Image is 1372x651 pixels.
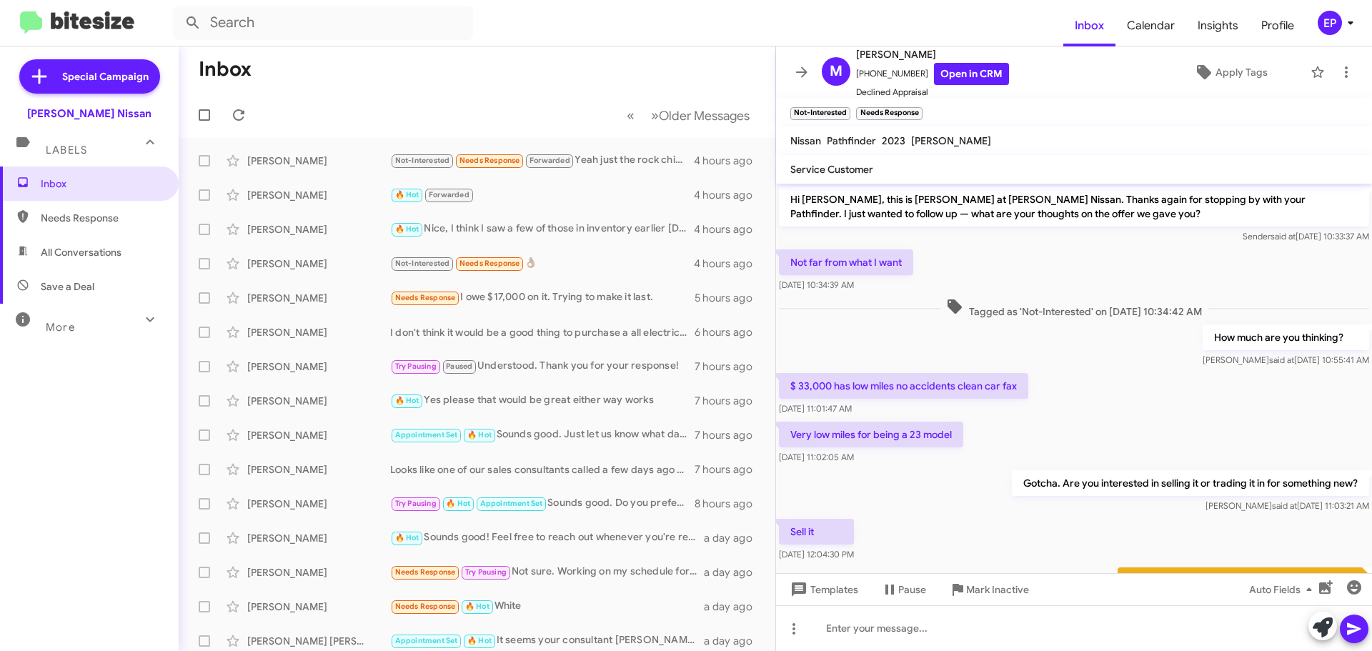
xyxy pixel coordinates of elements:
[247,565,390,580] div: [PERSON_NAME]
[390,632,704,649] div: It seems your consultant [PERSON_NAME] has already set it on our books! Thanks so much! :)
[395,190,419,199] span: 🔥 Hot
[694,154,764,168] div: 4 hours ago
[882,134,905,147] span: 2023
[779,422,963,447] p: Very low miles for being a 23 model
[247,257,390,271] div: [PERSON_NAME]
[247,531,390,545] div: [PERSON_NAME]
[651,106,659,124] span: »
[694,188,764,202] div: 4 hours ago
[395,396,419,405] span: 🔥 Hot
[1206,500,1369,511] span: [PERSON_NAME] [DATE] 11:03:21 AM
[247,428,390,442] div: [PERSON_NAME]
[395,156,450,165] span: Not-Interested
[704,565,764,580] div: a day ago
[395,533,419,542] span: 🔥 Hot
[856,46,1009,63] span: [PERSON_NAME]
[390,392,695,409] div: Yes please that would be great either way works
[390,221,694,237] div: Nice, I think I saw a few of those in inventory earlier [DATE] - will forward links from our iPac...
[1203,324,1369,350] p: How much are you thinking?
[46,321,75,334] span: More
[1318,11,1342,35] div: EP
[395,293,456,302] span: Needs Response
[1115,5,1186,46] span: Calendar
[390,255,694,272] div: 👌🏽
[390,462,695,477] div: Looks like one of our sales consultants called a few days ago but didn't make contact with you. I...
[390,289,695,306] div: I owe $17,000 on it. Trying to make it last.
[619,101,758,130] nav: Page navigation example
[390,427,695,443] div: Sounds good. Just let us know what day works best for you.
[467,636,492,645] span: 🔥 Hot
[465,567,507,577] span: Try Pausing
[41,211,162,225] span: Needs Response
[695,462,764,477] div: 7 hours ago
[247,291,390,305] div: [PERSON_NAME]
[870,577,938,602] button: Pause
[41,279,94,294] span: Save a Deal
[790,134,821,147] span: Nissan
[425,189,472,202] span: Forwarded
[695,394,764,408] div: 7 hours ago
[790,163,873,176] span: Service Customer
[1250,5,1306,46] a: Profile
[390,495,695,512] div: Sounds good. Do you prefer morning or afternoon [DATE]?
[787,577,858,602] span: Templates
[459,156,520,165] span: Needs Response
[247,188,390,202] div: [PERSON_NAME]
[779,403,852,414] span: [DATE] 11:01:47 AM
[395,224,419,234] span: 🔥 Hot
[827,134,876,147] span: Pathfinder
[247,497,390,511] div: [PERSON_NAME]
[41,245,121,259] span: All Conversations
[1269,354,1294,365] span: said at
[62,69,149,84] span: Special Campaign
[704,634,764,648] div: a day ago
[856,107,922,120] small: Needs Response
[1012,470,1369,496] p: Gotcha. Are you interested in selling it or trading it in for something new?
[395,362,437,371] span: Try Pausing
[618,101,643,130] button: Previous
[247,359,390,374] div: [PERSON_NAME]
[704,600,764,614] div: a day ago
[390,358,695,374] div: Understood. Thank you for your response!
[856,85,1009,99] span: Declined Appraisal
[465,602,489,611] span: 🔥 Hot
[41,177,162,191] span: Inbox
[779,249,913,275] p: Not far from what I want
[1271,231,1296,242] span: said at
[790,107,850,120] small: Not-Interested
[695,359,764,374] div: 7 hours ago
[247,394,390,408] div: [PERSON_NAME]
[247,222,390,237] div: [PERSON_NAME]
[1216,59,1268,85] span: Apply Tags
[526,154,573,168] span: Forwarded
[695,428,764,442] div: 7 hours ago
[199,58,252,81] h1: Inbox
[1063,5,1115,46] a: Inbox
[395,259,450,268] span: Not-Interested
[390,564,704,580] div: Not sure. Working on my schedule for next 2 wks
[779,519,854,545] p: Sell it
[695,325,764,339] div: 6 hours ago
[627,106,635,124] span: «
[830,60,842,83] span: M
[247,600,390,614] div: [PERSON_NAME]
[390,598,704,615] div: White
[395,430,458,439] span: Appointment Set
[776,577,870,602] button: Templates
[966,577,1029,602] span: Mark Inactive
[247,462,390,477] div: [PERSON_NAME]
[247,325,390,339] div: [PERSON_NAME]
[390,325,695,339] div: I don't think it would be a good thing to purchase a all electric car . I would be interested in ...
[395,499,437,508] span: Try Pausing
[1243,231,1369,242] span: Sender [DATE] 10:33:37 AM
[1249,577,1318,602] span: Auto Fields
[1186,5,1250,46] a: Insights
[390,530,704,546] div: Sounds good! Feel free to reach out whenever you're ready. We're here to help you, and we look fo...
[467,430,492,439] span: 🔥 Hot
[395,636,458,645] span: Appointment Set
[1203,354,1369,365] span: [PERSON_NAME] [DATE] 10:55:41 AM
[856,63,1009,85] span: [PHONE_NUMBER]
[898,577,926,602] span: Pause
[247,154,390,168] div: [PERSON_NAME]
